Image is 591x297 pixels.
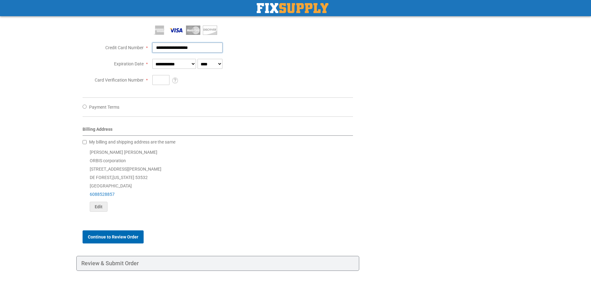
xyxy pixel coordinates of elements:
img: American Express [152,26,167,35]
img: Visa [169,26,183,35]
div: Billing Address [83,126,353,136]
button: Continue to Review Order [83,230,144,243]
span: Expiration Date [114,61,144,66]
span: Payment Terms [89,105,119,110]
span: Card Verification Number [95,78,144,82]
span: [US_STATE] [112,175,134,180]
img: Discover [203,26,217,35]
img: Fix Industrial Supply [257,3,328,13]
div: [PERSON_NAME] [PERSON_NAME] ORBIS corporation [STREET_ADDRESS][PERSON_NAME] DE FOREST , 53532 [GE... [83,148,353,212]
button: Edit [90,202,107,212]
span: My billing and shipping address are the same [89,139,175,144]
a: store logo [257,3,328,13]
span: Continue to Review Order [88,234,138,239]
a: 6088528857 [90,192,115,197]
img: MasterCard [186,26,200,35]
span: Edit [95,204,102,209]
div: Review & Submit Order [76,256,360,271]
span: Credit Card Number [105,45,144,50]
